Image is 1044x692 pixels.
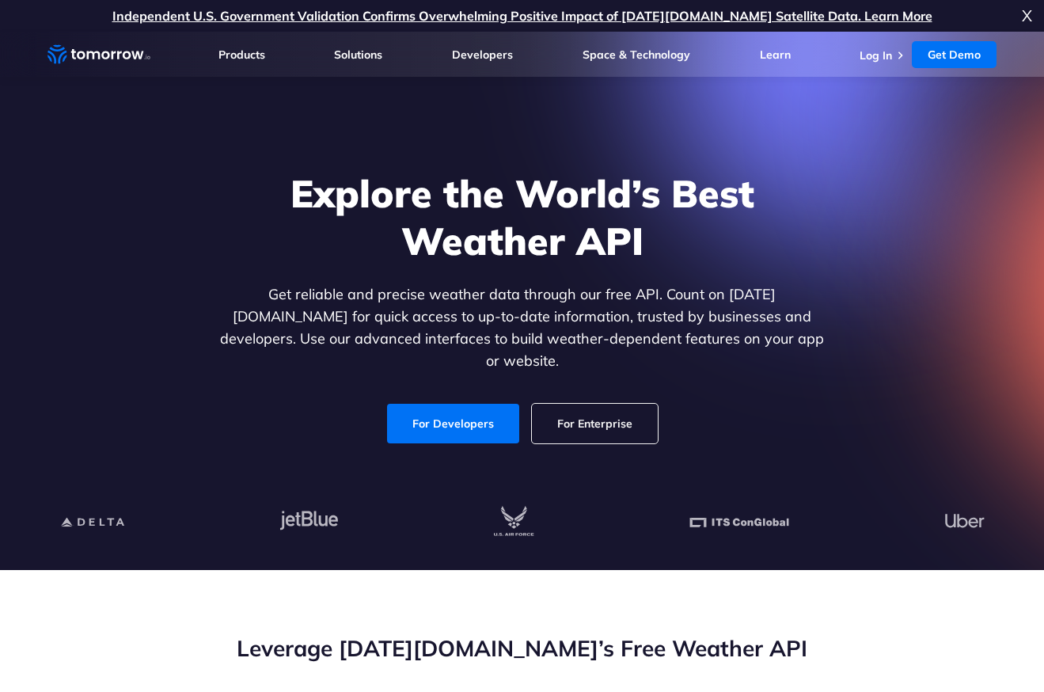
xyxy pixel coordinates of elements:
[112,8,932,24] a: Independent U.S. Government Validation Confirms Overwhelming Positive Impact of [DATE][DOMAIN_NAM...
[452,48,513,62] a: Developers
[334,48,382,62] a: Solutions
[47,633,997,663] h2: Leverage [DATE][DOMAIN_NAME]’s Free Weather API
[217,169,828,264] h1: Explore the World’s Best Weather API
[218,48,265,62] a: Products
[912,41,997,68] a: Get Demo
[217,283,828,372] p: Get reliable and precise weather data through our free API. Count on [DATE][DOMAIN_NAME] for quic...
[583,48,690,62] a: Space & Technology
[387,404,519,443] a: For Developers
[760,48,791,62] a: Learn
[47,43,150,67] a: Home link
[860,48,892,63] a: Log In
[532,404,658,443] a: For Enterprise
